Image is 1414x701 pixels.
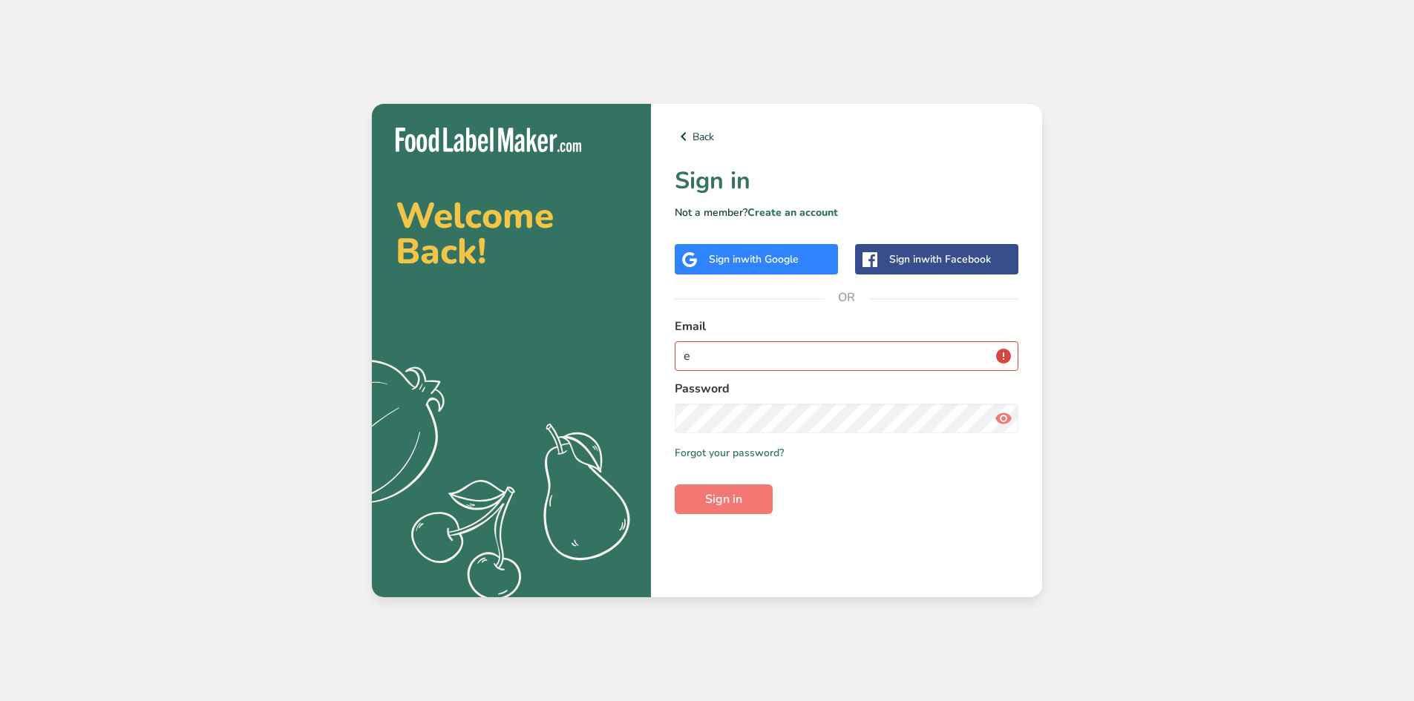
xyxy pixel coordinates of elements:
input: Enter Your Email [675,341,1018,371]
img: Food Label Maker [396,128,581,152]
h1: Sign in [675,163,1018,199]
a: Forgot your password? [675,445,784,461]
label: Password [675,380,1018,398]
span: with Facebook [921,252,991,266]
button: Sign in [675,484,773,514]
span: Sign in [705,490,742,508]
label: Email [675,317,1018,335]
h2: Welcome Back! [396,198,627,269]
div: Sign in [709,251,799,267]
span: OR [825,275,869,320]
span: with Google [741,252,799,266]
a: Create an account [747,205,838,220]
a: Back [675,128,1018,145]
p: Not a member? [675,205,1018,220]
div: Sign in [889,251,991,267]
